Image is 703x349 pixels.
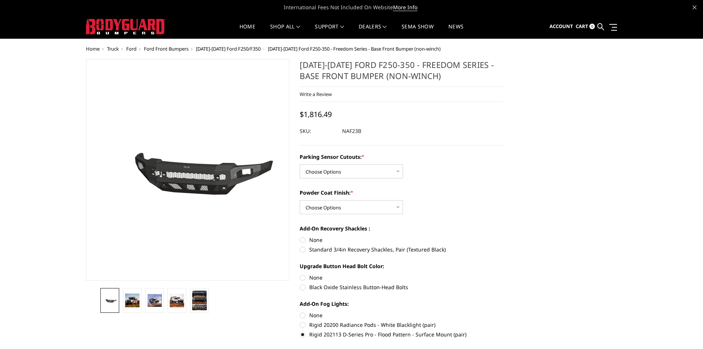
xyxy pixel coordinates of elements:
a: Support [315,24,344,38]
label: Add-On Fog Lights: [300,300,503,308]
img: 2023-2025 Ford F250-350 - Freedom Series - Base Front Bumper (non-winch) [103,297,117,304]
img: Multiple lighting options [192,291,207,310]
a: Home [86,45,100,52]
a: SEMA Show [402,24,434,38]
label: Rigid 20200 Radiance Pods - White Blacklight (pair) [300,321,503,329]
img: BODYGUARD BUMPERS [86,19,165,34]
a: Truck [107,45,119,52]
a: [DATE]-[DATE] Ford F250/F350 [196,45,261,52]
label: Black Oxide Stainless Button-Head Bolts [300,283,503,291]
img: 2023-2025 Ford F250-350 - Freedom Series - Base Front Bumper (non-winch) [170,294,184,307]
iframe: Chat Widget [666,314,703,349]
label: None [300,274,503,281]
label: Standard 3/4in Recovery Shackles, Pair (Textured Black) [300,246,503,253]
label: Add-On Recovery Shackles : [300,225,503,232]
a: More Info [393,4,417,11]
a: Dealers [359,24,387,38]
label: Powder Coat Finish: [300,189,503,196]
span: Cart [576,23,588,30]
dd: NAF23B [342,124,361,138]
label: Upgrade Button Head Bolt Color: [300,262,503,270]
span: 0 [589,24,595,29]
span: [DATE]-[DATE] Ford F250-350 - Freedom Series - Base Front Bumper (non-winch) [268,45,441,52]
label: Parking Sensor Cutouts: [300,153,503,161]
a: Ford [126,45,137,52]
a: Ford Front Bumpers [144,45,189,52]
span: $1,816.49 [300,109,332,119]
img: 2023-2025 Ford F250-350 - Freedom Series - Base Front Bumper (non-winch) [125,294,139,307]
label: None [300,311,503,319]
a: News [448,24,464,38]
a: Home [239,24,255,38]
img: 2023-2025 Ford F250-350 - Freedom Series - Base Front Bumper (non-winch) [148,294,162,307]
label: Rigid 202113 D-Series Pro - Flood Pattern - Surface Mount (pair) [300,331,503,338]
a: Cart 0 [576,17,595,37]
a: 2023-2025 Ford F250-350 - Freedom Series - Base Front Bumper (non-winch) [86,59,290,281]
a: Write a Review [300,91,332,97]
label: None [300,236,503,244]
span: Account [549,23,573,30]
a: shop all [270,24,300,38]
h1: [DATE]-[DATE] Ford F250-350 - Freedom Series - Base Front Bumper (non-winch) [300,59,503,87]
dt: SKU: [300,124,337,138]
a: Account [549,17,573,37]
